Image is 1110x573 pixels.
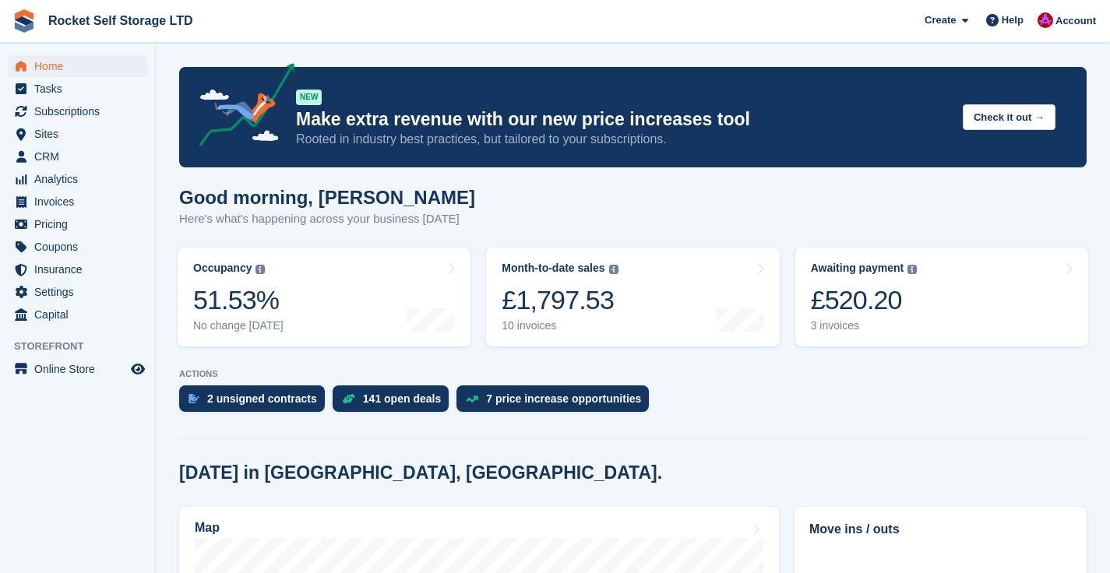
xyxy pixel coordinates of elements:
a: Occupancy 51.53% No change [DATE] [178,248,470,346]
p: Here's what's happening across your business [DATE] [179,210,475,228]
div: No change [DATE] [193,319,284,332]
span: Home [34,55,128,77]
div: NEW [296,90,322,105]
a: menu [8,100,147,122]
div: Month-to-date sales [502,262,604,275]
span: Settings [34,281,128,303]
a: Rocket Self Storage LTD [42,8,199,33]
div: Awaiting payment [811,262,904,275]
p: Make extra revenue with our new price increases tool [296,108,950,131]
a: menu [8,146,147,167]
a: menu [8,213,147,235]
a: menu [8,123,147,145]
div: 2 unsigned contracts [207,392,317,405]
a: menu [8,236,147,258]
img: stora-icon-8386f47178a22dfd0bd8f6a31ec36ba5ce8667c1dd55bd0f319d3a0aa187defe.svg [12,9,36,33]
img: Lee Tresadern [1038,12,1053,28]
span: Subscriptions [34,100,128,122]
div: £1,797.53 [502,284,618,316]
div: £520.20 [811,284,918,316]
span: Insurance [34,258,128,280]
div: 51.53% [193,284,284,316]
span: Sites [34,123,128,145]
span: Create [925,12,956,28]
span: Invoices [34,191,128,213]
img: icon-info-grey-7440780725fd019a000dd9b08b2336e03edf1995a4989e88bcd33f0948082b44.svg [609,265,618,274]
div: 141 open deals [363,392,441,405]
div: 10 invoices [502,319,618,332]
a: 2 unsigned contracts [179,385,333,420]
p: ACTIONS [179,369,1087,379]
img: deal-1b604bf984904fb50ccaf53a9ad4b4a5d6e5aea283cecdc64d6e3604feb123c2.svg [342,393,355,404]
span: CRM [34,146,128,167]
a: menu [8,358,147,380]
a: 141 open deals [333,385,456,420]
img: icon-info-grey-7440780725fd019a000dd9b08b2336e03edf1995a4989e88bcd33f0948082b44.svg [255,265,265,274]
a: Awaiting payment £520.20 3 invoices [795,248,1088,346]
button: Check it out → [963,104,1055,130]
a: menu [8,78,147,100]
h2: Map [195,521,220,535]
p: Rooted in industry best practices, but tailored to your subscriptions. [296,131,950,148]
h1: Good morning, [PERSON_NAME] [179,187,475,208]
img: price-adjustments-announcement-icon-8257ccfd72463d97f412b2fc003d46551f7dbcb40ab6d574587a9cd5c0d94... [186,63,295,152]
span: Pricing [34,213,128,235]
span: Coupons [34,236,128,258]
a: menu [8,191,147,213]
h2: Move ins / outs [809,520,1072,539]
span: Analytics [34,168,128,190]
span: Tasks [34,78,128,100]
a: menu [8,55,147,77]
div: 3 invoices [811,319,918,332]
a: menu [8,258,147,280]
div: Occupancy [193,262,252,275]
a: Preview store [129,360,147,378]
div: 7 price increase opportunities [486,392,641,405]
a: menu [8,168,147,190]
a: 7 price increase opportunities [456,385,657,420]
a: Month-to-date sales £1,797.53 10 invoices [486,248,779,346]
h2: [DATE] in [GEOGRAPHIC_DATA], [GEOGRAPHIC_DATA]. [179,462,662,483]
span: Capital [34,304,128,325]
a: menu [8,281,147,303]
img: contract_signature_icon-13c848040528278c33f63329250d36e43548de30e8caae1d1a13099fd9432cc5.svg [189,394,199,403]
span: Online Store [34,358,128,380]
a: menu [8,304,147,325]
span: Storefront [14,339,155,354]
span: Help [1002,12,1024,28]
span: Account [1055,13,1096,29]
img: icon-info-grey-7440780725fd019a000dd9b08b2336e03edf1995a4989e88bcd33f0948082b44.svg [907,265,917,274]
img: price_increase_opportunities-93ffe204e8149a01c8c9dc8f82e8f89637d9d84a8eef4429ea346261dce0b2c0.svg [466,395,478,403]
